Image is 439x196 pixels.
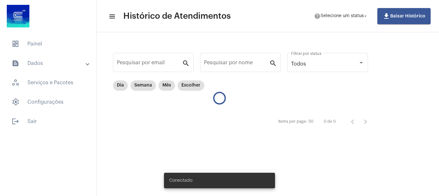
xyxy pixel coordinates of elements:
div: Items per page: [278,119,307,124]
span: Serviços e Pacotes [6,75,90,90]
mat-icon: search [269,59,277,67]
mat-icon: arrow_drop_down [362,13,368,19]
span: Histórico de Atendimentos [123,11,231,21]
span: Painel [6,36,90,52]
mat-icon: help [314,13,321,19]
span: sidenav icon [12,98,19,106]
span: Conectado [169,177,192,184]
mat-chip: Dia [113,80,128,91]
mat-chip: Escolher [178,80,204,91]
img: d4669ae0-8c07-2337-4f67-34b0df7f5ae4.jpeg [5,3,31,29]
button: Selecione um status [310,10,372,23]
button: Próxima página [359,115,372,128]
mat-chip: Semana [130,80,156,91]
span: Sair [6,114,90,129]
mat-icon: sidenav icon [12,59,19,67]
span: Todos [291,61,306,67]
div: 0 de 0 [324,119,336,124]
mat-icon: sidenav icon [108,13,115,20]
mat-expansion-panel-header: sidenav iconDados [4,56,97,71]
mat-icon: file_download [383,12,390,20]
mat-icon: sidenav icon [12,118,19,125]
mat-chip: Mês [158,80,175,91]
span: Selecione um status [321,14,364,18]
button: Baixar Histórico [377,8,431,24]
input: Pesquisar por email [117,61,182,67]
mat-icon: search [182,59,190,67]
span: sidenav icon [12,40,19,48]
mat-panel-title: Dados [12,59,86,67]
span: Configurações [6,94,90,110]
button: Página anterior [346,115,359,128]
span: sidenav icon [12,79,19,87]
span: Baixar Histórico [383,14,425,18]
div: 50 [309,119,313,124]
input: Pesquisar por nome [204,61,269,67]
